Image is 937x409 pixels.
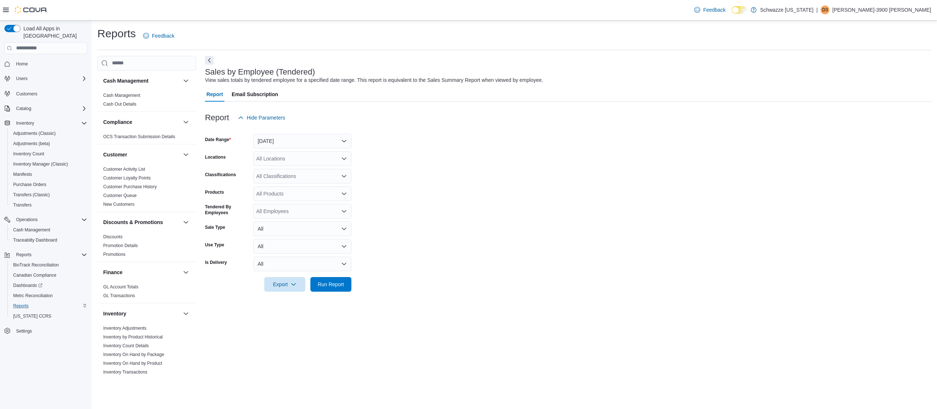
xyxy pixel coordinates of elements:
a: Promotions [103,252,126,257]
span: Users [13,74,87,83]
span: Catalog [13,104,87,113]
span: Transfers [13,202,31,208]
button: Inventory Count [7,149,90,159]
span: Discounts [103,234,123,240]
a: Purchase Orders [10,180,49,189]
h3: Finance [103,269,123,276]
a: Promotion Details [103,243,138,248]
button: Users [13,74,30,83]
a: Inventory Count [10,149,47,158]
button: Metrc Reconciliation [7,291,90,301]
button: Compliance [182,118,190,126]
span: Traceabilty Dashboard [10,236,87,245]
span: GL Transactions [103,293,135,299]
a: Home [13,60,31,68]
a: Inventory Count Details [103,343,149,348]
button: Transfers [7,200,90,210]
button: Run Report [310,277,351,292]
span: Canadian Compliance [13,272,56,278]
div: Daniel-3900 Lopez [821,5,829,14]
span: Promotion Details [103,243,138,249]
button: [DATE] [253,134,351,148]
a: New Customers [103,202,134,207]
span: Inventory by Product Historical [103,334,163,340]
button: All [253,257,351,271]
span: Customer Activity List [103,166,145,172]
span: Home [16,61,28,67]
button: Inventory [13,119,37,128]
button: Home [1,58,90,69]
span: Washington CCRS [10,312,87,321]
a: GL Account Totals [103,284,138,289]
span: GL Account Totals [103,284,138,290]
button: Open list of options [341,156,347,162]
p: [PERSON_NAME]-3900 [PERSON_NAME] [832,5,931,14]
h1: Reports [97,26,136,41]
span: Cash Out Details [103,101,137,107]
span: Customer Loyalty Points [103,175,151,181]
button: Cash Management [103,77,180,84]
a: BioTrack Reconciliation [10,261,62,269]
span: Promotions [103,251,126,257]
a: Metrc Reconciliation [10,291,56,300]
span: Inventory Manager (Classic) [10,160,87,168]
div: Finance [97,283,196,303]
span: Reports [13,303,29,309]
button: Purchase Orders [7,179,90,190]
img: Cova [15,6,48,14]
span: Feedback [703,6,725,14]
span: Transfers (Classic) [10,190,87,199]
a: Customer Purchase History [103,184,157,189]
div: Discounts & Promotions [97,232,196,262]
button: Next [205,56,214,65]
h3: Report [205,113,229,122]
button: Reports [7,301,90,311]
button: Users [1,73,90,84]
button: Inventory Manager (Classic) [7,159,90,169]
button: BioTrack Reconciliation [7,260,90,270]
span: Metrc Reconciliation [13,293,53,299]
button: Reports [1,250,90,260]
span: Inventory Count [13,151,44,157]
button: Discounts & Promotions [182,218,190,227]
span: Manifests [13,171,32,177]
a: Dashboards [7,280,90,291]
p: | [816,5,818,14]
span: Inventory Adjustments [103,325,146,331]
a: Feedback [140,29,177,43]
label: Classifications [205,172,236,178]
span: Transfers [10,201,87,209]
a: Customer Queue [103,193,137,198]
span: Reports [10,302,87,310]
button: Settings [1,326,90,336]
button: Operations [13,215,41,224]
button: Inventory [182,309,190,318]
h3: Sales by Employee (Tendered) [205,68,315,76]
a: Cash Management [10,226,53,234]
h3: Inventory [103,310,126,317]
span: Adjustments (beta) [13,141,50,147]
span: Dashboards [13,283,42,288]
label: Use Type [205,242,224,248]
label: Sale Type [205,224,225,230]
label: Date Range [205,137,231,143]
a: Cash Management [103,93,140,98]
span: Inventory [16,120,34,126]
span: Inventory [13,119,87,128]
a: Cash Out Details [103,102,137,107]
button: Finance [182,268,190,277]
span: Export [269,277,301,292]
a: Inventory Transactions [103,370,148,375]
span: Feedback [152,32,174,39]
a: Adjustments (beta) [10,139,53,148]
a: Inventory On Hand by Product [103,361,162,366]
span: Settings [13,326,87,336]
a: Customers [13,90,40,98]
span: Operations [16,217,38,223]
h3: Discounts & Promotions [103,219,163,226]
a: Reports [10,302,31,310]
a: Inventory by Product Historical [103,334,163,340]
